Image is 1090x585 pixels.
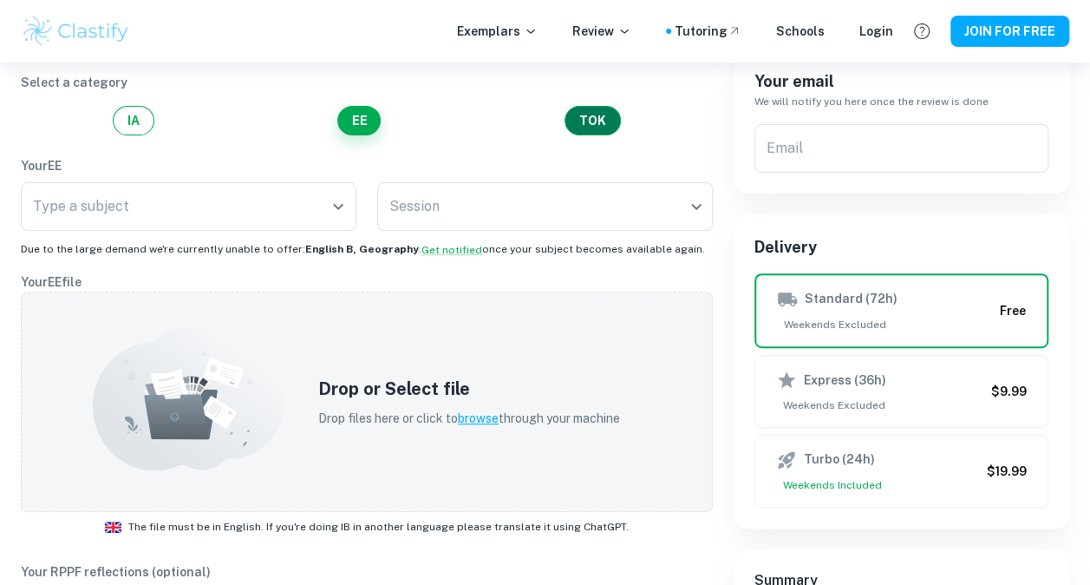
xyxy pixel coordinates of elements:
button: EE [337,106,381,135]
span: Weekends Excluded [777,317,993,332]
button: IA [113,106,154,135]
button: Open [326,194,350,219]
h6: Turbo (24h) [804,450,875,470]
img: Clastify logo [21,14,131,49]
h6: $19.99 [987,462,1027,481]
h6: Standard (72h) [805,289,897,310]
span: Due to the large demand we're currently unable to offer: . once your subject becomes available ag... [21,243,705,255]
a: Tutoring [675,22,741,41]
span: Weekends Included [776,477,980,493]
button: TOK [565,106,621,135]
p: Your EE [21,156,713,175]
a: Login [859,22,893,41]
b: English B, Geography [305,243,419,255]
button: Get notified [421,242,482,258]
button: Express (36h)Weekends Excluded$9.99 [754,355,1048,428]
span: browse [458,411,499,425]
p: Exemplars [457,22,538,41]
a: Schools [776,22,825,41]
span: The file must be in English. If you're doing IB in another language please translate it using Cha... [128,519,629,535]
h6: Free [1000,301,1026,320]
h6: Delivery [754,235,1048,260]
input: We'll contact you here [754,124,1048,173]
h6: We will notify you here once the review is done [754,94,1048,110]
p: Your EE file [21,273,713,292]
button: Turbo (24h)Weekends Included$19.99 [754,435,1048,508]
p: Your RPPF reflections (optional) [21,562,713,582]
span: Weekends Excluded [776,398,984,413]
p: Select a category [21,73,713,92]
h6: Express (36h) [804,371,886,390]
h5: Drop or Select file [318,376,620,402]
button: Help and Feedback [907,16,937,46]
img: ic_flag_en.svg [105,522,121,533]
button: Standard (72h)Weekends ExcludedFree [754,273,1048,348]
h6: Your email [754,69,1048,94]
button: JOIN FOR FREE [950,16,1069,47]
h6: $9.99 [991,382,1027,401]
p: Review [572,22,631,41]
p: Drop files here or click to through your machine [318,409,620,428]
